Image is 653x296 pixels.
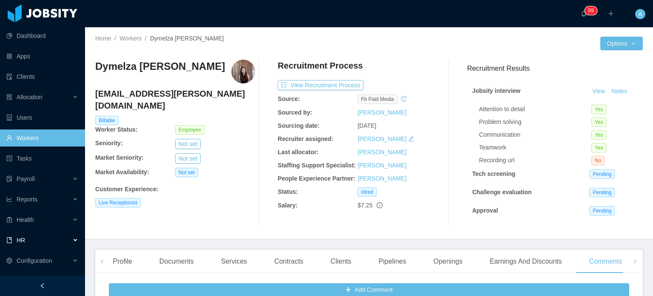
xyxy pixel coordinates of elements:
[408,136,414,142] i: icon: edit
[267,250,310,273] div: Contracts
[17,94,43,101] span: Allocation
[278,135,333,142] b: Recruiter assigned:
[358,95,397,104] span: fb paid media
[591,130,607,140] span: Yes
[588,6,591,15] p: 5
[6,196,12,202] i: icon: line-chart
[600,37,643,50] button: Optionsicon: down
[6,258,12,264] i: icon: setting
[175,168,198,177] span: Not set
[377,202,383,208] span: info-circle
[95,140,123,147] b: Seniority:
[278,80,363,90] button: icon: exportView Recruitment Process
[358,202,372,209] span: $7.25
[358,135,406,142] a: [PERSON_NAME]
[278,188,298,195] b: Status:
[591,105,607,114] span: Yes
[426,250,469,273] div: Openings
[589,88,608,95] a: View
[358,162,406,169] a: [PERSON_NAME]
[479,130,591,139] div: Communication
[175,153,201,164] button: Not set
[6,27,78,44] a: icon: pie-chartDashboard
[278,175,355,182] b: People Experience Partner:
[17,216,34,223] span: Health
[589,170,615,179] span: Pending
[479,118,591,126] div: Problem solving
[119,35,142,42] a: Workers
[153,250,201,273] div: Documents
[106,250,139,273] div: Profile
[483,250,569,273] div: Earnings And Discounts
[278,82,363,89] a: icon: exportView Recruitment Process
[278,60,363,72] h4: Recruitment Process
[278,149,318,155] b: Last allocator:
[581,11,587,17] i: icon: bell
[278,122,319,129] b: Sourcing date:
[472,189,532,195] strong: Challenge evaluation
[591,156,605,165] span: No
[278,95,300,102] b: Source:
[95,116,119,125] span: Billable
[591,6,594,15] p: 9
[608,11,614,17] i: icon: plus
[358,109,406,116] a: [PERSON_NAME]
[358,187,377,197] span: Hired
[278,109,312,116] b: Sourced by:
[95,88,255,112] h4: [EMAIL_ADDRESS][PERSON_NAME][DOMAIN_NAME]
[633,259,637,264] i: icon: right
[372,250,413,273] div: Pipelines
[324,250,358,273] div: Clients
[6,150,78,167] a: icon: profileTasks
[6,129,78,147] a: icon: userWorkers
[214,250,254,273] div: Services
[479,143,591,152] div: Teamwork
[17,196,37,203] span: Reports
[591,143,607,152] span: Yes
[589,206,615,216] span: Pending
[6,237,12,243] i: icon: book
[582,250,629,273] div: Comments
[472,87,521,94] strong: Jobsity interview
[100,259,104,264] i: icon: left
[95,35,111,42] a: Home
[231,60,255,83] img: 5a834116-622b-4c54-84d5-dd228f5e6ec6_686d8b17aaff1-400w.png
[17,237,25,244] span: HR
[401,96,407,102] i: icon: history
[175,139,201,149] button: Not set
[95,154,144,161] b: Market Seniority:
[6,176,12,182] i: icon: file-protect
[145,35,147,42] span: /
[358,122,376,129] span: [DATE]
[95,186,159,193] b: Customer Experience :
[589,188,615,197] span: Pending
[472,207,498,214] strong: Approval
[278,162,356,169] b: Staffing Support Specialist:
[17,175,35,182] span: Payroll
[6,217,12,223] i: icon: medicine-box
[358,149,406,155] a: [PERSON_NAME]
[472,170,516,177] strong: Tech screening
[278,202,298,209] b: Salary:
[479,105,591,114] div: Attention to detail
[150,35,224,42] span: Dymelza [PERSON_NAME]
[6,109,78,126] a: icon: robotUsers
[585,6,597,15] sup: 59
[17,257,52,264] span: Configuration
[358,175,406,182] a: [PERSON_NAME]
[638,9,642,19] span: A
[6,94,12,100] i: icon: solution
[6,48,78,65] a: icon: appstoreApps
[95,169,149,175] b: Market Availability:
[95,126,137,133] b: Worker Status:
[95,60,225,73] h3: Dymelza [PERSON_NAME]
[591,118,607,127] span: Yes
[467,63,643,74] h3: Recruitment Results
[6,68,78,85] a: icon: auditClients
[95,198,141,207] span: Live Receptionist
[608,86,630,97] button: Notes
[175,125,204,135] span: Employee
[479,156,591,165] div: Recording url
[114,35,116,42] span: /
